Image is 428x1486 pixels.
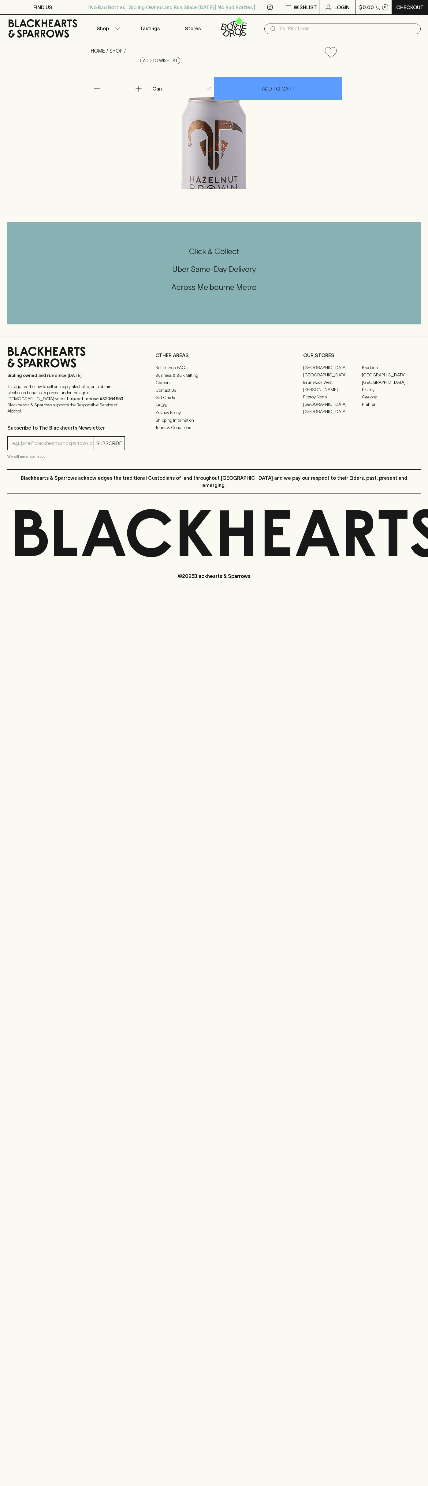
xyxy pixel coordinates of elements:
[140,25,160,32] p: Tastings
[7,282,421,292] h5: Across Melbourne Metro
[155,352,273,359] p: OTHER AREAS
[155,409,273,416] a: Privacy Policy
[97,25,109,32] p: Shop
[334,4,350,11] p: Login
[279,24,416,34] input: Try "Pinot noir"
[362,379,421,386] a: [GEOGRAPHIC_DATA]
[152,85,162,92] p: Can
[155,364,273,371] a: Bottle Drop FAQ's
[171,15,214,42] a: Stores
[155,386,273,394] a: Contact Us
[362,393,421,401] a: Geelong
[155,379,273,386] a: Careers
[303,393,362,401] a: Fitzroy North
[150,83,214,95] div: Can
[7,453,125,460] p: We will never spam you
[7,222,421,324] div: Call to action block
[396,4,424,11] p: Checkout
[67,396,123,401] strong: Liquor License #32064953
[155,424,273,431] a: Terms & Conditions
[362,364,421,371] a: Braddon
[303,364,362,371] a: [GEOGRAPHIC_DATA]
[128,15,171,42] a: Tastings
[303,408,362,415] a: [GEOGRAPHIC_DATA]
[155,394,273,401] a: Gift Cards
[155,416,273,424] a: Shipping Information
[7,246,421,257] h5: Click & Collect
[86,15,129,42] button: Shop
[303,401,362,408] a: [GEOGRAPHIC_DATA]
[362,371,421,379] a: [GEOGRAPHIC_DATA]
[94,437,125,450] button: SUBSCRIBE
[86,63,342,189] img: 70663.png
[303,352,421,359] p: OUR STORES
[303,371,362,379] a: [GEOGRAPHIC_DATA]
[214,77,342,100] button: ADD TO CART
[303,379,362,386] a: Brunswick West
[140,57,180,64] button: Add to wishlist
[91,48,105,54] a: HOME
[96,440,122,447] p: SUBSCRIBE
[12,438,94,448] input: e.g. jane@blackheartsandsparrows.com.au
[7,264,421,274] h5: Uber Same-Day Delivery
[7,383,125,414] p: It is against the law to sell or supply alcohol to, or to obtain alcohol on behalf of a person un...
[384,6,386,9] p: 0
[155,401,273,409] a: FAQ's
[359,4,374,11] p: $0.00
[185,25,201,32] p: Stores
[262,85,295,92] p: ADD TO CART
[155,371,273,379] a: Business & Bulk Gifting
[7,372,125,379] p: Sibling owned and run since [DATE]
[294,4,317,11] p: Wishlist
[322,45,339,60] button: Add to wishlist
[303,386,362,393] a: [PERSON_NAME]
[33,4,52,11] p: FIND US
[7,424,125,431] p: Subscribe to The Blackhearts Newsletter
[12,474,416,489] p: Blackhearts & Sparrows acknowledges the traditional Custodians of land throughout [GEOGRAPHIC_DAT...
[362,401,421,408] a: Prahran
[362,386,421,393] a: Fitzroy
[110,48,123,54] a: SHOP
